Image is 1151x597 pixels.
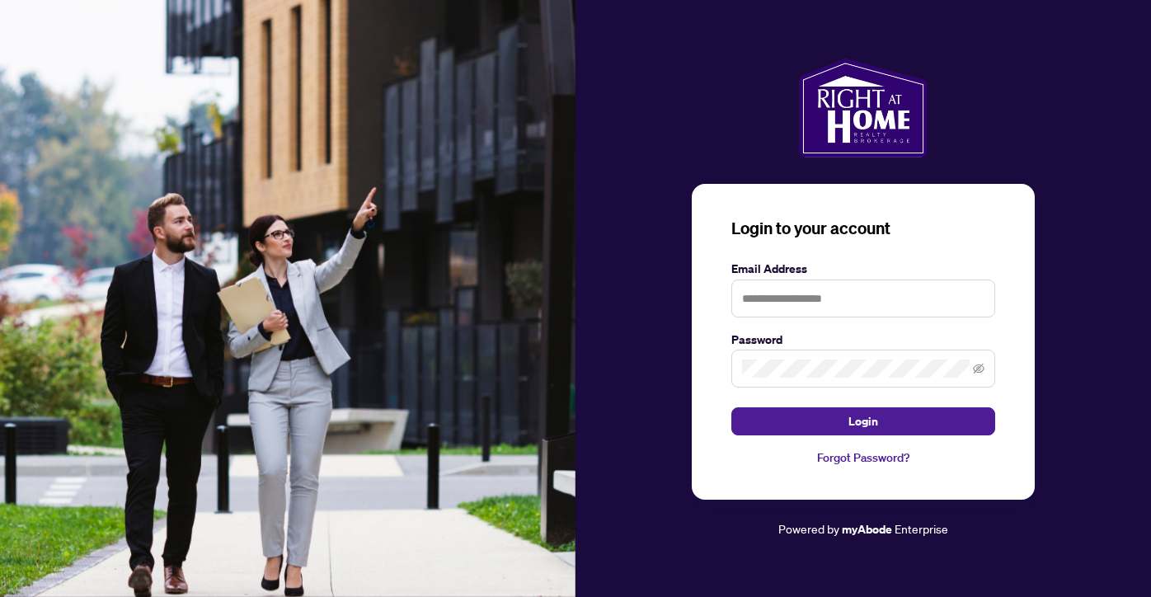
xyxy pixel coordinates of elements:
[973,363,984,374] span: eye-invisible
[731,260,995,278] label: Email Address
[848,408,878,435] span: Login
[895,521,948,536] span: Enterprise
[731,407,995,435] button: Login
[731,331,995,349] label: Password
[799,59,927,157] img: ma-logo
[842,520,892,538] a: myAbode
[778,521,839,536] span: Powered by
[731,217,995,240] h3: Login to your account
[731,449,995,467] a: Forgot Password?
